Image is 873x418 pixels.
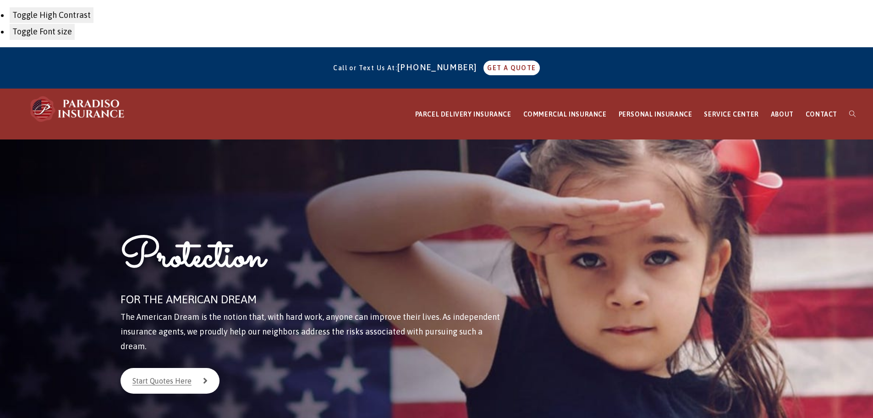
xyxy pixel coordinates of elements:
[619,111,692,118] span: PERSONAL INSURANCE
[517,89,613,140] a: COMMERCIAL INSURANCE
[397,62,482,72] a: [PHONE_NUMBER]
[698,89,764,140] a: SERVICE CENTER
[121,368,220,394] a: Start Quotes Here
[27,95,128,123] img: Paradiso Insurance
[483,61,539,75] a: GET A QUOTE
[765,89,800,140] a: ABOUT
[806,111,837,118] span: CONTACT
[409,89,517,140] a: PARCEL DELIVERY INSURANCE
[613,89,698,140] a: PERSONAL INSURANCE
[523,111,607,118] span: COMMERCIAL INSURANCE
[771,111,794,118] span: ABOUT
[333,64,397,72] span: Call or Text Us At:
[9,23,75,40] button: Toggle Font size
[9,7,94,23] button: Toggle High Contrast
[12,27,72,36] span: Toggle Font size
[12,10,91,20] span: Toggle High Contrast
[121,231,504,290] h1: Protection
[415,111,511,118] span: PARCEL DELIVERY INSURANCE
[121,293,257,306] span: FOR THE AMERICAN DREAM
[121,312,500,351] span: The American Dream is the notion that, with hard work, anyone can improve their lives. As indepen...
[704,111,758,118] span: SERVICE CENTER
[800,89,843,140] a: CONTACT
